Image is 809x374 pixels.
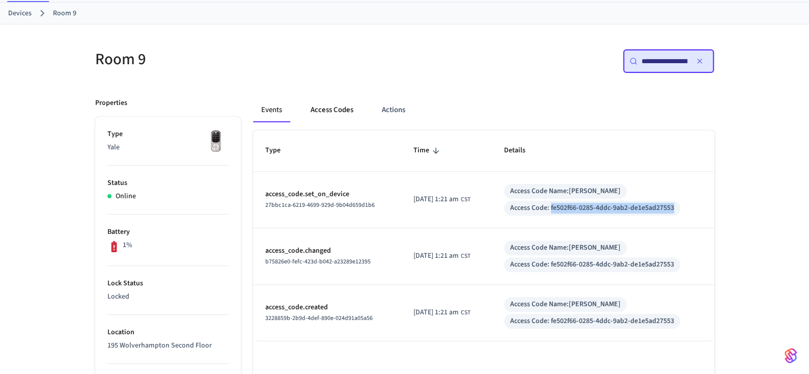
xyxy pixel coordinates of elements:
[53,8,76,19] a: Room 9
[8,8,32,19] a: Devices
[413,307,470,318] div: Asia/Shanghai
[116,191,136,202] p: Online
[107,291,229,302] p: Locked
[265,302,389,313] p: access_code.created
[413,251,459,261] span: [DATE] 1:21 am
[510,203,674,213] div: Access Code: fe502f66-0285-4ddc-9ab2-de1e5ad27553
[95,49,399,70] h5: Room 9
[413,307,459,318] span: [DATE] 1:21 am
[107,178,229,189] p: Status
[510,186,621,197] div: Access Code Name: [PERSON_NAME]
[107,142,229,153] p: Yale
[107,129,229,140] p: Type
[461,308,470,317] span: CST
[253,98,714,122] div: ant example
[265,257,371,266] span: b75826e0-fefc-423d-b042-a23289e12395
[461,195,470,204] span: CST
[107,327,229,338] p: Location
[265,143,294,158] span: Type
[123,240,132,251] p: 1%
[510,259,674,270] div: Access Code: fe502f66-0285-4ddc-9ab2-de1e5ad27553
[107,278,229,289] p: Lock Status
[265,189,389,200] p: access_code.set_on_device
[265,246,389,256] p: access_code.changed
[413,143,442,158] span: Time
[413,251,470,261] div: Asia/Shanghai
[504,143,539,158] span: Details
[510,316,674,327] div: Access Code: fe502f66-0285-4ddc-9ab2-de1e5ad27553
[510,243,621,253] div: Access Code Name: [PERSON_NAME]
[203,129,229,154] img: Yale Assure Touchscreen Wifi Smart Lock, Satin Nickel, Front
[302,98,361,122] button: Access Codes
[413,194,470,205] div: Asia/Shanghai
[413,194,459,205] span: [DATE] 1:21 am
[107,340,229,351] p: 195 Wolverhampton Second Floor
[265,314,373,323] span: 3228859b-2b9d-4def-890e-024d91a05a56
[253,98,290,122] button: Events
[374,98,413,122] button: Actions
[265,201,375,209] span: 27bbc1ca-6219-4699-929d-9b04d659d1b6
[253,130,714,341] table: sticky table
[461,252,470,261] span: CST
[785,348,797,364] img: SeamLogoGradient.69752ec5.svg
[95,98,127,109] p: Properties
[510,299,621,310] div: Access Code Name: [PERSON_NAME]
[107,227,229,237] p: Battery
